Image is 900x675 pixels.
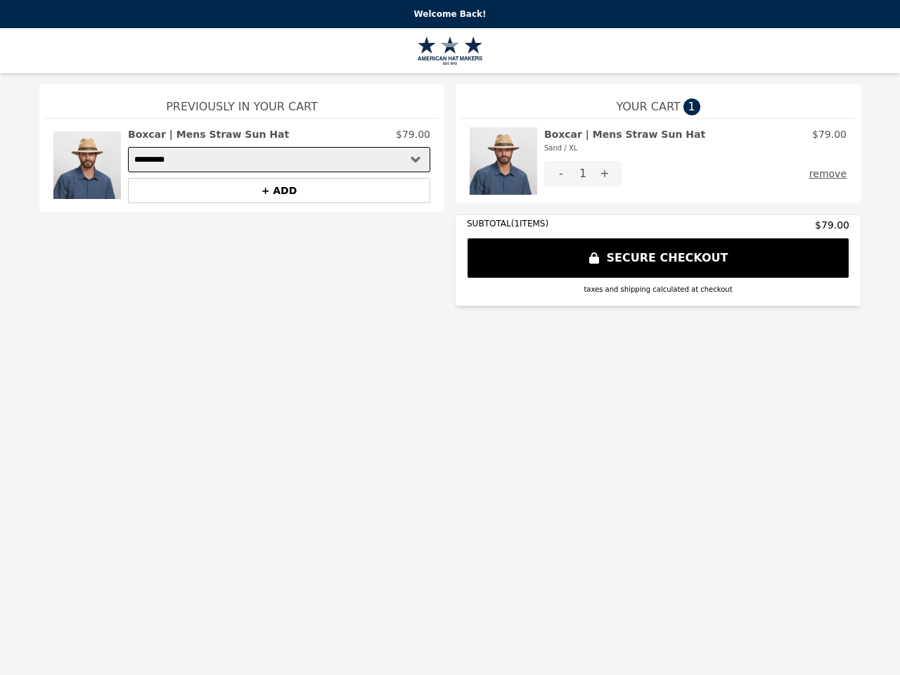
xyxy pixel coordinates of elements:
[128,127,289,141] h2: Boxcar | Mens Straw Sun Hat
[396,127,430,141] p: $79.00
[45,84,439,118] h1: Previously In Your Cart
[128,147,430,172] select: Select a product variant
[467,238,849,278] button: SECURE CHECKOUT
[511,219,548,229] span: ( 1 ITEMS)
[544,127,705,155] h2: Boxcar | Mens Straw Sun Hat
[616,98,680,115] span: YOUR CART
[588,161,622,186] button: +
[812,127,847,141] p: $79.00
[53,127,121,203] img: Boxcar | Mens Straw Sun Hat
[128,178,430,203] button: + ADD
[418,37,483,65] img: Brand Logo
[467,219,511,229] span: SUBTOTAL
[809,161,847,186] button: remove
[578,161,588,186] div: 1
[8,8,892,20] p: Welcome Back!
[470,127,537,195] img: Boxcar | Mens Straw Sun Hat
[544,161,578,186] button: -
[544,141,705,155] div: Sand / XL
[815,218,849,232] span: $79.00
[467,284,849,295] div: taxes and shipping calculated at checkout
[683,98,700,115] span: 1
